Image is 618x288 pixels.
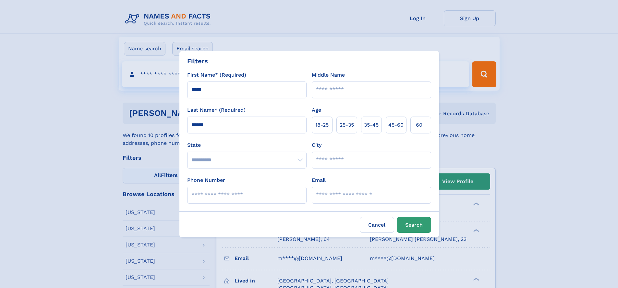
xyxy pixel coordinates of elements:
[187,141,307,149] label: State
[397,217,431,233] button: Search
[360,217,394,233] label: Cancel
[388,121,404,129] span: 45‑60
[187,176,225,184] label: Phone Number
[364,121,379,129] span: 35‑45
[315,121,329,129] span: 18‑25
[312,141,321,149] label: City
[187,71,246,79] label: First Name* (Required)
[340,121,354,129] span: 25‑35
[312,71,345,79] label: Middle Name
[312,106,321,114] label: Age
[187,56,208,66] div: Filters
[187,106,246,114] label: Last Name* (Required)
[312,176,326,184] label: Email
[416,121,426,129] span: 60+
